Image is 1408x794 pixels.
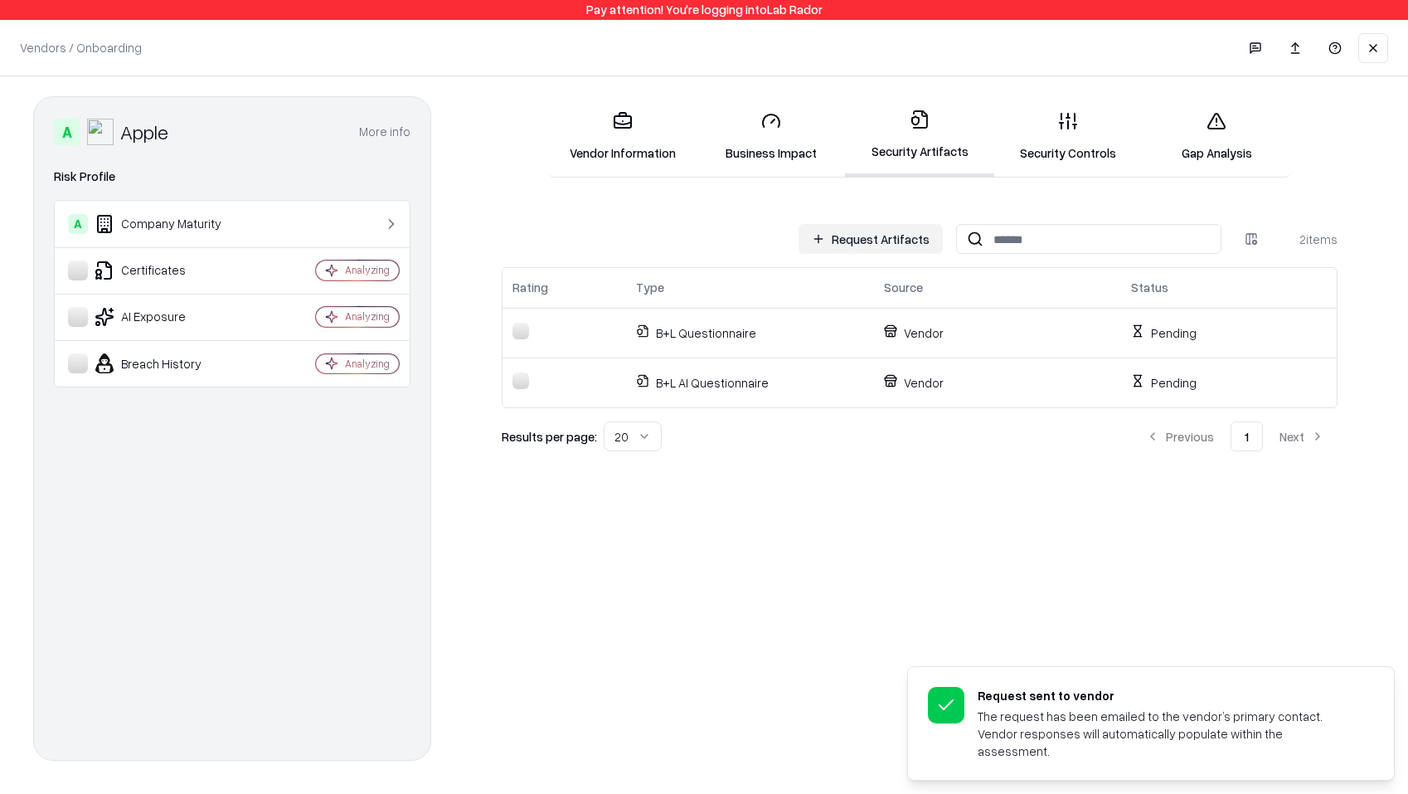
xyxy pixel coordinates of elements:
a: Security Artifacts [845,96,993,177]
div: A [68,214,88,234]
p: B+L AI Questionnaire [636,374,864,392]
div: Rating [512,279,548,296]
a: Business Impact [697,98,845,175]
a: Security Controls [994,98,1143,175]
p: Pending [1131,324,1297,342]
div: Request sent to vendor [978,687,1354,704]
button: More info [359,117,410,147]
div: Analyzing [345,309,390,324]
p: Vendors / Onboarding [20,39,142,56]
div: Breach History [68,353,266,373]
div: Risk Profile [54,167,410,187]
p: Pending [1131,374,1297,392]
div: The request has been emailed to the vendor’s primary contact. Vendor responses will automatically... [978,708,1354,760]
div: 2 items [1271,231,1338,248]
div: Apple [120,119,168,145]
div: Analyzing [345,263,390,277]
p: B+L Questionnaire [636,324,864,342]
div: Source [884,279,923,296]
a: Gap Analysis [1143,98,1291,175]
div: Type [636,279,664,296]
div: Analyzing [345,357,390,371]
div: Certificates [68,261,266,280]
nav: pagination [1133,421,1338,451]
div: AI Exposure [68,307,266,327]
p: Results per page: [502,428,597,446]
div: Status [1131,279,1168,296]
div: A [54,119,80,145]
div: Company Maturity [68,214,266,234]
p: Vendor [884,374,1112,392]
button: Request Artifacts [799,224,943,254]
button: 1 [1231,421,1263,451]
img: Apple [87,119,114,145]
p: Vendor [884,324,1112,342]
a: Vendor Information [548,98,697,175]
